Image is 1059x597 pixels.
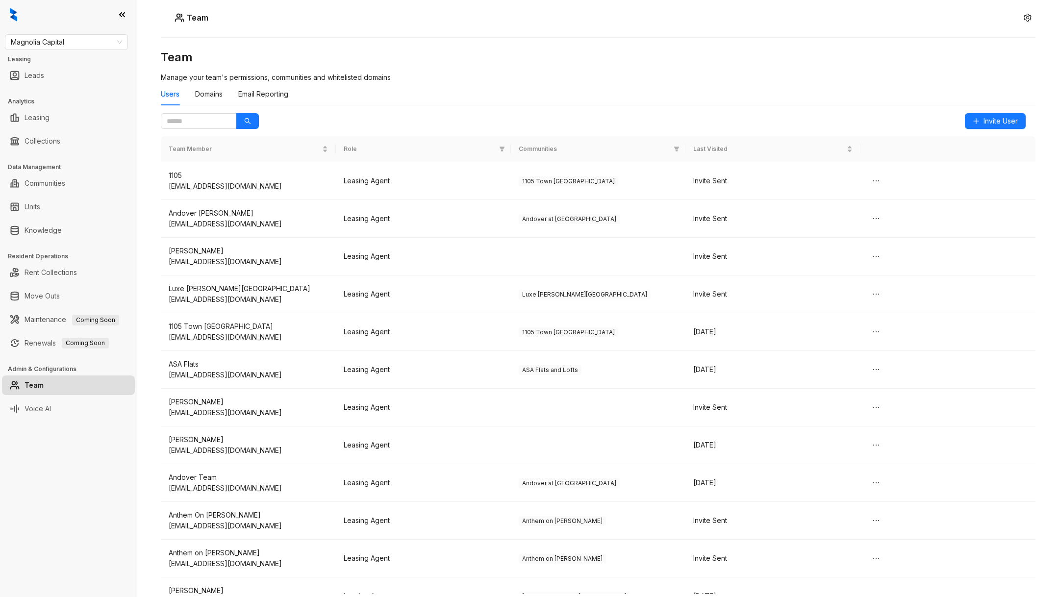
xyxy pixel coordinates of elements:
[25,286,60,306] a: Move Outs
[169,283,328,294] div: Luxe [PERSON_NAME][GEOGRAPHIC_DATA]
[336,351,511,389] td: Leasing Agent
[161,136,336,162] th: Team Member
[8,365,137,373] h3: Admin & Configurations
[25,66,44,85] a: Leads
[519,290,651,299] span: Luxe [PERSON_NAME][GEOGRAPHIC_DATA]
[519,365,581,375] span: ASA Flats and Lofts
[674,146,680,152] span: filter
[10,8,17,22] img: logo
[693,289,853,299] div: Invite Sent
[693,145,845,154] span: Last Visited
[161,89,179,99] div: Users
[169,181,328,192] div: [EMAIL_ADDRESS][DOMAIN_NAME]
[169,521,328,531] div: [EMAIL_ADDRESS][DOMAIN_NAME]
[195,89,223,99] div: Domains
[336,540,511,577] td: Leasing Agent
[8,252,137,261] h3: Resident Operations
[519,176,618,186] span: 1105 Town [GEOGRAPHIC_DATA]
[872,366,880,373] span: ellipsis
[336,275,511,313] td: Leasing Agent
[169,585,328,596] div: [PERSON_NAME]
[169,434,328,445] div: [PERSON_NAME]
[499,146,505,152] span: filter
[25,221,62,240] a: Knowledge
[161,50,1035,65] h3: Team
[336,502,511,540] td: Leasing Agent
[11,35,122,50] span: Magnolia Capital
[872,554,880,562] span: ellipsis
[519,478,620,488] span: Andover at [GEOGRAPHIC_DATA]
[72,315,119,325] span: Coming Soon
[169,510,328,521] div: Anthem On [PERSON_NAME]
[169,547,328,558] div: Anthem on [PERSON_NAME]
[693,440,853,450] div: [DATE]
[25,263,77,282] a: Rent Collections
[1024,14,1032,22] span: setting
[244,118,251,124] span: search
[169,332,328,343] div: [EMAIL_ADDRESS][DOMAIN_NAME]
[2,310,135,329] li: Maintenance
[693,553,853,564] div: Invite Sent
[169,370,328,380] div: [EMAIL_ADDRESS][DOMAIN_NAME]
[2,174,135,193] li: Communities
[25,174,65,193] a: Communities
[2,131,135,151] li: Collections
[693,175,853,186] div: Invite Sent
[169,445,328,456] div: [EMAIL_ADDRESS][DOMAIN_NAME]
[238,89,288,99] div: Email Reporting
[872,252,880,260] span: ellipsis
[169,208,328,219] div: Andover [PERSON_NAME]
[336,162,511,200] td: Leasing Agent
[336,464,511,502] td: Leasing Agent
[169,558,328,569] div: [EMAIL_ADDRESS][DOMAIN_NAME]
[2,286,135,306] li: Move Outs
[169,145,320,154] span: Team Member
[169,407,328,418] div: [EMAIL_ADDRESS][DOMAIN_NAME]
[25,399,51,419] a: Voice AI
[336,238,511,275] td: Leasing Agent
[184,12,208,24] h5: Team
[2,108,135,127] li: Leasing
[336,389,511,426] td: Leasing Agent
[169,483,328,494] div: [EMAIL_ADDRESS][DOMAIN_NAME]
[2,221,135,240] li: Knowledge
[693,477,853,488] div: [DATE]
[169,170,328,181] div: 1105
[336,313,511,351] td: Leasing Agent
[519,516,606,526] span: Anthem on [PERSON_NAME]
[872,215,880,223] span: ellipsis
[973,118,980,124] span: plus
[8,55,137,64] h3: Leasing
[25,197,40,217] a: Units
[169,397,328,407] div: [PERSON_NAME]
[336,136,511,162] th: Role
[169,321,328,332] div: 1105 Town [GEOGRAPHIC_DATA]
[8,163,137,172] h3: Data Management
[693,515,853,526] div: Invite Sent
[519,327,618,337] span: 1105 Town [GEOGRAPHIC_DATA]
[25,108,50,127] a: Leasing
[8,97,137,106] h3: Analytics
[25,375,44,395] a: Team
[25,131,60,151] a: Collections
[2,399,135,419] li: Voice AI
[872,441,880,449] span: ellipsis
[519,554,606,564] span: Anthem on [PERSON_NAME]
[519,145,670,154] span: Communities
[169,294,328,305] div: [EMAIL_ADDRESS][DOMAIN_NAME]
[169,256,328,267] div: [EMAIL_ADDRESS][DOMAIN_NAME]
[693,364,853,375] div: [DATE]
[2,375,135,395] li: Team
[693,402,853,413] div: Invite Sent
[693,326,853,337] div: [DATE]
[344,145,495,154] span: Role
[169,219,328,229] div: [EMAIL_ADDRESS][DOMAIN_NAME]
[872,517,880,524] span: ellipsis
[25,333,109,353] a: RenewalsComing Soon
[872,403,880,411] span: ellipsis
[2,66,135,85] li: Leads
[497,143,507,156] span: filter
[983,116,1018,126] span: Invite User
[693,213,853,224] div: Invite Sent
[2,197,135,217] li: Units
